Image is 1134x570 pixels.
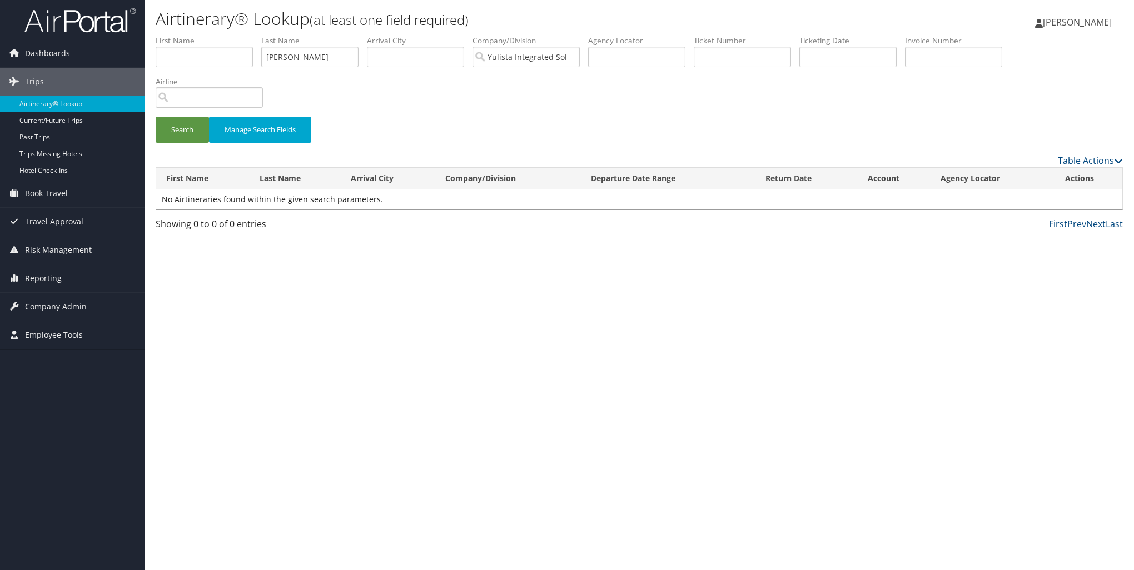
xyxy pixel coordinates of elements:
label: Agency Locator [588,35,694,46]
th: Account: activate to sort column ascending [858,168,931,189]
label: Invoice Number [905,35,1011,46]
button: Search [156,117,209,143]
button: Manage Search Fields [209,117,311,143]
a: Next [1086,218,1106,230]
a: [PERSON_NAME] [1035,6,1123,39]
span: Travel Approval [25,208,83,236]
a: Table Actions [1058,154,1123,167]
span: Trips [25,68,44,96]
span: Company Admin [25,293,87,321]
th: Agency Locator: activate to sort column ascending [931,168,1055,189]
label: Company/Division [472,35,588,46]
span: Book Travel [25,179,68,207]
label: Last Name [261,35,367,46]
th: Arrival City: activate to sort column ascending [341,168,435,189]
span: Employee Tools [25,321,83,349]
span: Risk Management [25,236,92,264]
th: Actions [1055,168,1122,189]
label: Ticket Number [694,35,799,46]
label: First Name [156,35,261,46]
label: Airline [156,76,271,87]
td: No Airtineraries found within the given search parameters. [156,189,1122,209]
th: Company/Division [435,168,581,189]
th: Last Name: activate to sort column ascending [250,168,341,189]
label: Arrival City [367,35,472,46]
img: airportal-logo.png [24,7,136,33]
th: Departure Date Range: activate to sort column ascending [581,168,756,189]
a: Last [1106,218,1123,230]
span: [PERSON_NAME] [1043,16,1112,28]
th: First Name: activate to sort column ascending [156,168,250,189]
span: Dashboards [25,39,70,67]
th: Return Date: activate to sort column ascending [755,168,858,189]
div: Showing 0 to 0 of 0 entries [156,217,385,236]
a: First [1049,218,1067,230]
label: Ticketing Date [799,35,905,46]
h1: Airtinerary® Lookup [156,7,800,31]
span: Reporting [25,264,62,292]
small: (at least one field required) [310,11,469,29]
a: Prev [1067,218,1086,230]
